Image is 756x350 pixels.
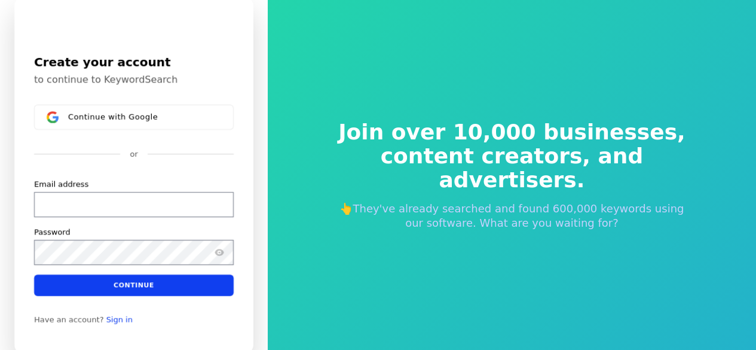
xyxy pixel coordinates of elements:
button: Sign in with GoogleContinue with Google [34,105,234,130]
p: to continue to KeywordSearch [34,74,234,86]
span: Continue with Google [68,112,158,121]
h1: Create your account [34,53,234,71]
button: Show password [212,245,227,259]
span: Join over 10,000 businesses, [330,120,694,144]
p: 👆They've already searched and found 600,000 keywords using our software. What are you waiting for? [330,202,694,230]
p: or [130,149,137,160]
img: Sign in with Google [47,111,59,123]
a: Sign in [106,315,133,324]
span: Have an account? [34,315,104,324]
span: content creators, and advertisers. [330,144,694,192]
label: Password [34,226,71,237]
label: Email address [34,178,88,189]
button: Continue [34,274,234,296]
